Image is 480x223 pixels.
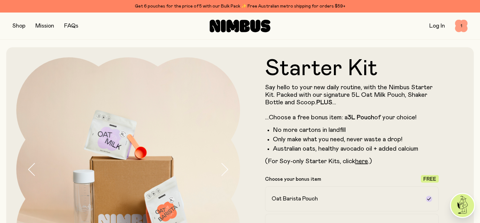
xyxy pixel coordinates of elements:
h1: Starter Kit [265,57,439,80]
strong: 3L [348,114,355,121]
li: Only make what you need, never waste a drop! [273,136,439,143]
p: (For Soy-only Starter Kits, click .) [265,158,439,165]
strong: PLUS [316,99,332,106]
p: Say hello to your new daily routine, with the Nimbus Starter Kit. Packed with our signature 5L Oa... [265,84,439,121]
li: No more cartons in landfill [273,126,439,134]
a: here [355,158,368,164]
span: Free [423,177,436,182]
div: Get 6 pouches for the price of 5 with our Bulk Pack ✨ Free Australian metro shipping for orders $59+ [13,3,467,10]
p: Choose your bonus item [265,176,321,182]
li: Australian oats, healthy avocado oil + added calcium [273,145,439,153]
button: 1 [455,20,467,32]
h2: Oat Barista Pouch [272,195,318,203]
img: agent [451,194,474,217]
a: FAQs [64,23,78,29]
a: Log In [429,23,445,29]
strong: Pouch [357,114,374,121]
a: Mission [35,23,54,29]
